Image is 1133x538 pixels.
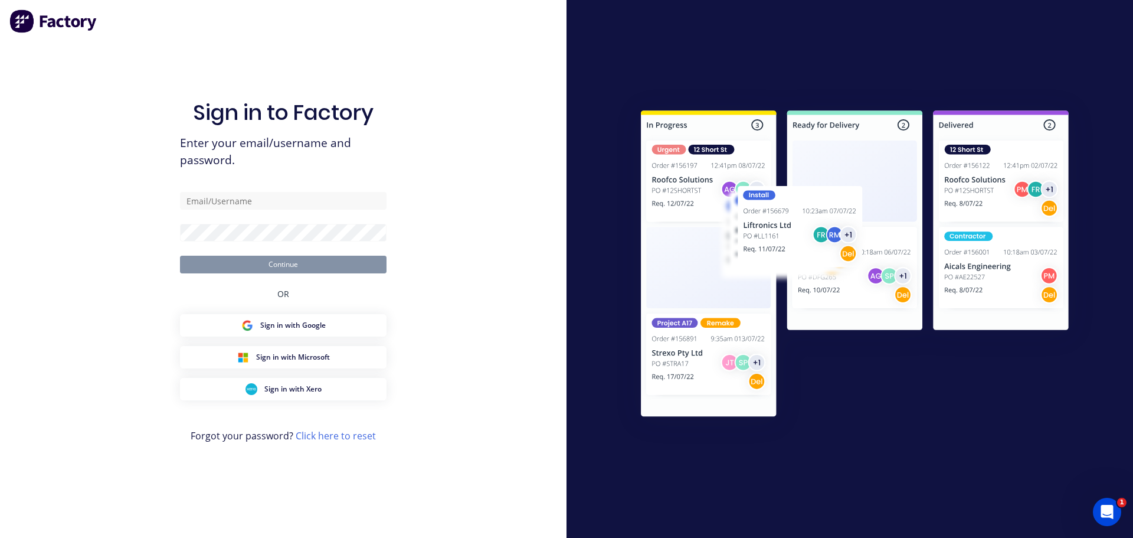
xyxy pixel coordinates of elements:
span: Enter your email/username and password. [180,135,387,169]
button: Google Sign inSign in with Google [180,314,387,337]
img: Xero Sign in [245,383,257,395]
img: Factory [9,9,98,33]
span: Sign in with Xero [264,384,322,394]
iframe: Intercom live chat [1093,498,1121,526]
span: 1 [1117,498,1127,507]
button: Microsoft Sign inSign in with Microsoft [180,346,387,369]
h1: Sign in to Factory [193,100,374,125]
img: Microsoft Sign in [237,351,249,363]
span: Sign in with Google [260,320,326,331]
div: OR [277,273,289,314]
img: Google Sign in [241,319,253,331]
button: Xero Sign inSign in with Xero [180,378,387,400]
img: Sign in [615,87,1095,445]
span: Forgot your password? [191,429,376,443]
input: Email/Username [180,192,387,210]
button: Continue [180,256,387,273]
span: Sign in with Microsoft [256,352,330,363]
a: Click here to reset [296,429,376,442]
